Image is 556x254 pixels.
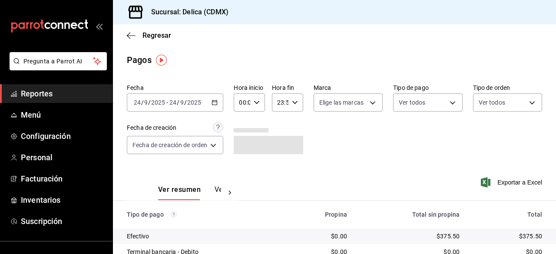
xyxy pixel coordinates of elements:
[127,123,176,132] div: Fecha de creación
[361,211,460,218] div: Total sin propina
[21,88,106,99] span: Reportes
[23,57,93,66] span: Pregunta a Parrot AI
[133,99,141,106] input: --
[272,85,303,91] label: Hora fin
[158,185,221,200] div: navigation tabs
[158,185,201,200] button: Ver resumen
[127,85,223,91] label: Fecha
[169,99,177,106] input: --
[21,130,106,142] span: Configuración
[132,141,207,149] span: Fecha de creación de orden
[127,31,171,40] button: Regresar
[141,99,144,106] span: /
[483,177,542,188] button: Exportar a Excel
[148,99,151,106] span: /
[171,211,177,218] svg: Los pagos realizados con Pay y otras terminales son montos brutos.
[184,99,187,106] span: /
[177,99,179,106] span: /
[187,99,202,106] input: ----
[399,98,425,107] span: Ver todos
[127,211,279,218] div: Tipo de pago
[180,99,184,106] input: --
[10,52,107,70] button: Pregunta a Parrot AI
[6,63,107,72] a: Pregunta a Parrot AI
[151,99,165,106] input: ----
[144,7,228,17] h3: Sucursal: Delica (CDMX)
[234,85,265,91] label: Hora inicio
[127,53,152,66] div: Pagos
[21,152,106,163] span: Personal
[393,85,462,91] label: Tipo de pago
[166,99,168,106] span: -
[473,211,542,218] div: Total
[96,23,103,30] button: open_drawer_menu
[215,185,247,200] button: Ver pagos
[21,194,106,206] span: Inventarios
[473,232,542,241] div: $375.50
[144,99,148,106] input: --
[473,85,542,91] label: Tipo de orden
[156,55,167,66] img: Tooltip marker
[293,232,347,241] div: $0.00
[361,232,460,241] div: $375.50
[293,211,347,218] div: Propina
[21,215,106,227] span: Suscripción
[314,85,383,91] label: Marca
[21,109,106,121] span: Menú
[319,98,364,107] span: Elige las marcas
[479,98,505,107] span: Ver todos
[21,173,106,185] span: Facturación
[142,31,171,40] span: Regresar
[127,232,279,241] div: Efectivo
